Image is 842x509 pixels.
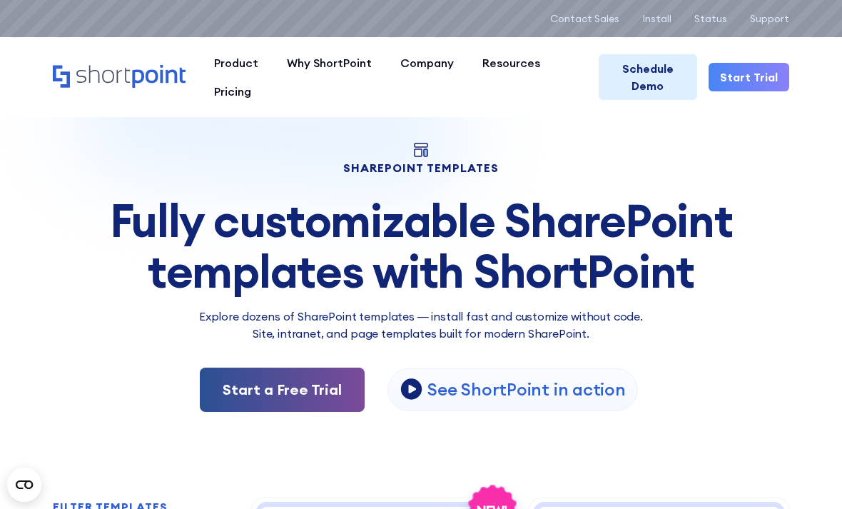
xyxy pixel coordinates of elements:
div: Pricing [214,83,251,100]
div: Company [400,54,454,71]
p: See ShortPoint in action [427,378,625,400]
a: Home [53,65,186,89]
a: Install [642,13,671,24]
a: Support [750,13,789,24]
a: open lightbox [387,368,637,411]
a: Status [694,13,727,24]
div: Fully customizable SharePoint templates with ShortPoint [53,196,790,296]
p: Explore dozens of SharePoint templates — install fast and customize without code. Site, intranet,... [53,308,790,342]
a: Why ShortPoint [273,49,386,77]
a: Start a Free Trial [200,368,365,412]
a: Product [200,49,273,77]
a: Company [386,49,468,77]
div: Resources [482,54,540,71]
div: Why ShortPoint [287,54,372,71]
button: Open CMP widget [7,468,41,502]
a: Resources [468,49,554,77]
iframe: Chat Widget [771,440,842,509]
a: Schedule Demo [599,54,698,100]
div: Product [214,54,258,71]
h1: SHAREPOINT TEMPLATES [53,163,790,173]
a: Pricing [200,77,265,106]
a: Contact Sales [550,13,619,24]
a: Start Trial [709,63,789,91]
